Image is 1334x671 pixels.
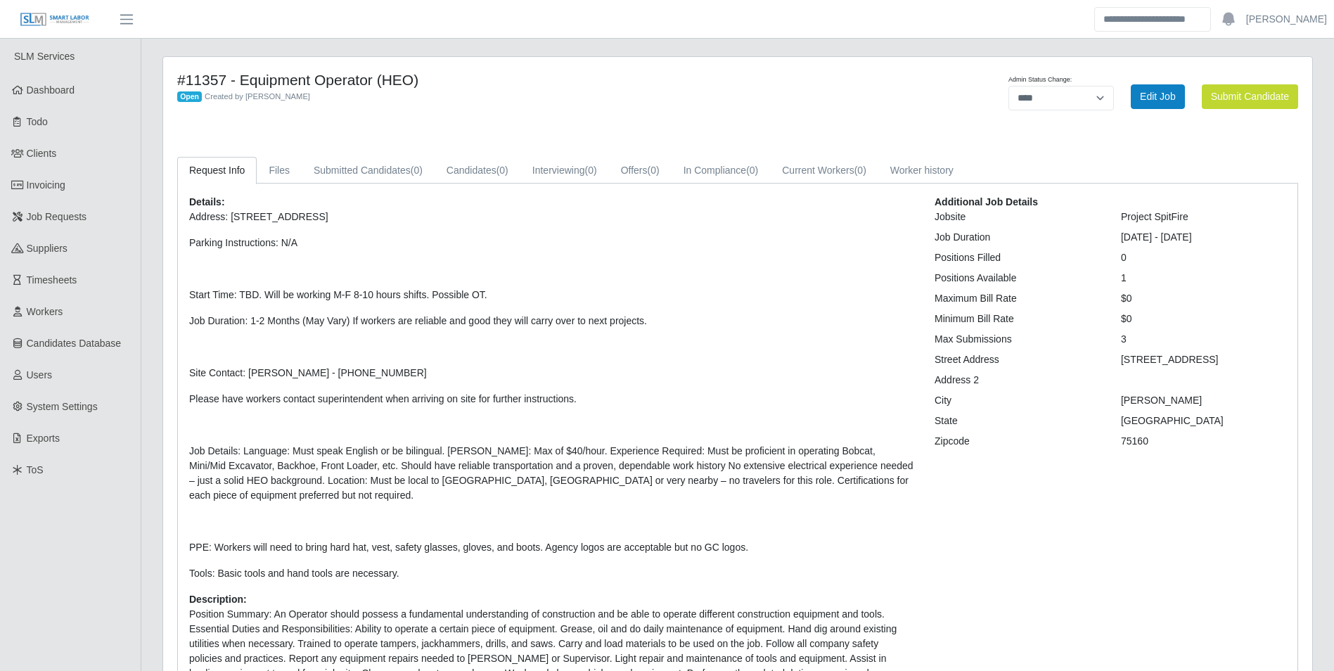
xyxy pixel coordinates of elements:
p: Job Duration: 1-2 Months (May Vary) If workers are reliable and good they will carry over to next... [189,314,913,328]
b: Additional Job Details [935,196,1038,207]
span: (0) [411,165,423,176]
span: (0) [585,165,597,176]
div: 3 [1110,332,1297,347]
b: Description: [189,594,247,605]
span: Timesheets [27,274,77,286]
b: Details: [189,196,225,207]
div: Maximum Bill Rate [924,291,1110,306]
span: Suppliers [27,243,68,254]
div: $0 [1110,312,1297,326]
span: Clients [27,148,57,159]
span: Dashboard [27,84,75,96]
a: Worker history [878,157,966,184]
p: Tools: Basic tools and hand tools are necessary. [189,566,913,581]
span: Workers [27,306,63,317]
button: Submit Candidate [1202,84,1298,109]
p: Please have workers contact superintendent when arriving on site for further instructions. [189,392,913,407]
a: Candidates [435,157,520,184]
div: Positions Filled [924,250,1110,265]
span: Invoicing [27,179,65,191]
div: Address 2 [924,373,1110,388]
a: [PERSON_NAME] [1246,12,1327,27]
a: Submitted Candidates [302,157,435,184]
img: SLM Logo [20,12,90,27]
span: (0) [648,165,660,176]
div: [STREET_ADDRESS] [1110,352,1297,367]
input: Search [1094,7,1211,32]
div: 75160 [1110,434,1297,449]
div: Jobsite [924,210,1110,224]
a: Request Info [177,157,257,184]
label: Admin Status Change: [1008,75,1072,85]
span: System Settings [27,401,98,412]
p: Job Details: Language: Must speak English or be bilingual. [PERSON_NAME]: Max of $40/hour. Experi... [189,444,913,503]
p: Start Time: TBD. Will be working M-F 8-10 hours shifts. Possible OT. [189,288,913,302]
div: Job Duration [924,230,1110,245]
div: 1 [1110,271,1297,286]
p: PPE: Workers will need to bring hard hat, vest, safety glasses, gloves, and boots. Agency logos a... [189,540,913,555]
a: Edit Job [1131,84,1185,109]
span: SLM Services [14,51,75,62]
div: [DATE] - [DATE] [1110,230,1297,245]
span: Open [177,91,202,103]
a: Current Workers [770,157,878,184]
span: Exports [27,433,60,444]
p: Address: [STREET_ADDRESS] [189,210,913,224]
a: Files [257,157,302,184]
span: ToS [27,464,44,475]
span: (0) [496,165,508,176]
div: Zipcode [924,434,1110,449]
a: Interviewing [520,157,609,184]
div: Max Submissions [924,332,1110,347]
div: State [924,414,1110,428]
div: Street Address [924,352,1110,367]
div: 0 [1110,250,1297,265]
p: Parking Instructions: N/A [189,236,913,250]
span: Candidates Database [27,338,122,349]
div: $0 [1110,291,1297,306]
div: [PERSON_NAME] [1110,393,1297,408]
div: City [924,393,1110,408]
h4: #11357 - Equipment Operator (HEO) [177,71,822,89]
span: (0) [854,165,866,176]
div: [GEOGRAPHIC_DATA] [1110,414,1297,428]
div: Minimum Bill Rate [924,312,1110,326]
span: Todo [27,116,48,127]
div: Positions Available [924,271,1110,286]
div: Project SpitFire [1110,210,1297,224]
p: Site Contact: [PERSON_NAME] - [PHONE_NUMBER] [189,366,913,381]
a: Offers [609,157,672,184]
a: In Compliance [672,157,771,184]
span: Created by [PERSON_NAME] [205,92,310,101]
span: Job Requests [27,211,87,222]
span: (0) [746,165,758,176]
span: Users [27,369,53,381]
